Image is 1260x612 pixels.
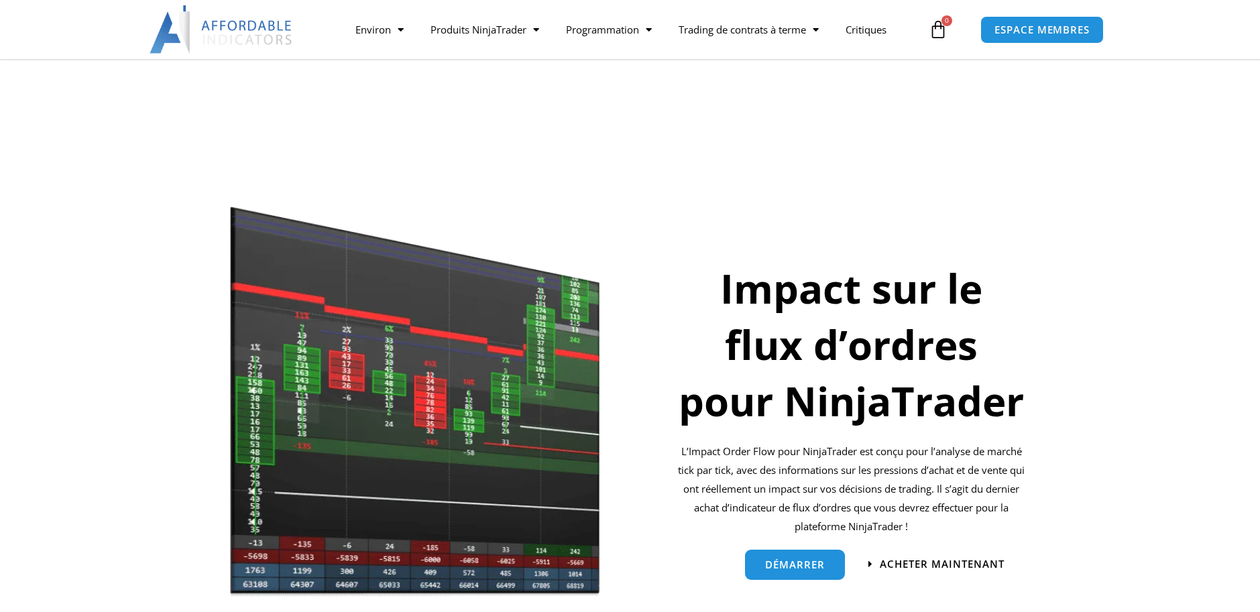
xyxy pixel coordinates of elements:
[868,559,1005,569] a: Acheter maintenant
[941,15,952,26] span: 0
[909,10,968,49] a: 0
[745,550,845,580] a: démarrer
[355,23,391,36] font: Environ
[342,14,925,45] nav: Menu
[678,260,1026,429] h1: Impact sur le flux d’ordres pour NinjaTrader
[553,14,665,45] a: Programmation
[980,16,1104,44] a: ESPACE MEMBRES
[229,203,602,600] img: Orderflow | Affordable Indicators – NinjaTrader
[880,559,1005,569] span: Acheter maintenant
[417,14,553,45] a: Produits NinjaTrader
[665,14,832,45] a: Trading de contrats à terme
[342,14,417,45] a: Environ
[431,23,526,36] font: Produits NinjaTrader
[678,442,1026,536] p: L’Impact Order Flow pour NinjaTrader est conçu pour l’analyse de marché tick par tick, avec des i...
[150,5,294,54] img: LogoAI | Affordable Indicators – NinjaTrader
[832,14,900,45] a: Critiques
[679,23,806,36] font: Trading de contrats à terme
[765,560,825,570] span: démarrer
[994,25,1090,35] span: ESPACE MEMBRES
[566,23,639,36] font: Programmation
